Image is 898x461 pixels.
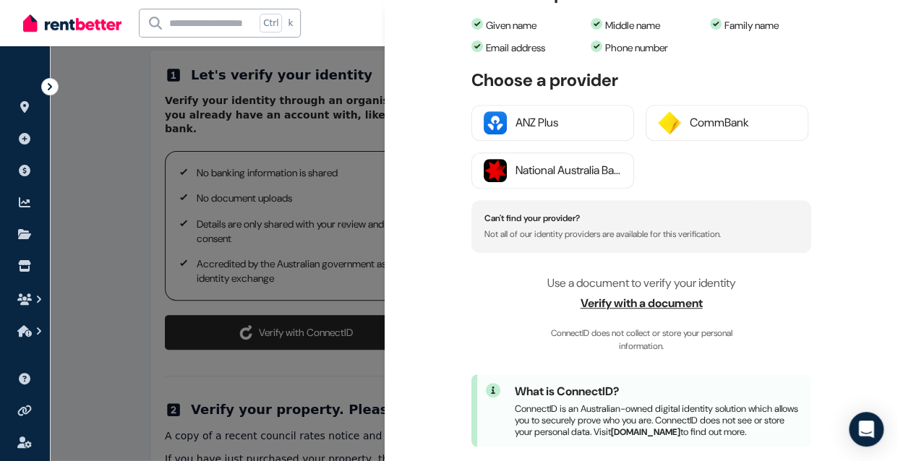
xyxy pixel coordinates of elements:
button: National Australia Bank [471,152,634,189]
li: Phone number [591,40,703,56]
div: ANZ Plus [516,114,622,132]
span: ConnectID does not collect or store your personal information. [533,327,750,353]
div: National Australia Bank [516,162,622,179]
div: Open Intercom Messenger [849,412,884,447]
a: [DOMAIN_NAME] [611,426,680,438]
img: ANZ Plus logo [484,111,507,134]
button: CommBank [646,105,808,141]
span: Ctrl [260,14,282,33]
li: Email address [471,40,583,56]
img: RentBetter [23,12,121,34]
img: CommBank logo [658,111,681,134]
h4: Can't find your provider? [484,213,798,223]
p: Not all of our identity providers are available for this verification. [484,229,798,239]
h3: Choose a provider [471,70,811,90]
span: Use a document to verify your identity [547,275,736,290]
p: ConnectID is an Australian-owned digital identity solution which allows you to securely prove who... [515,403,803,438]
img: National Australia Bank logo [484,159,507,182]
div: CommBank [690,114,796,132]
span: k [288,17,293,29]
li: Given name [471,18,583,33]
h4: What is ConnectID? [515,383,803,400]
li: Family name [710,18,822,33]
button: ANZ Plus [471,105,634,141]
span: Verify with a document [471,295,811,312]
li: Middle name [591,18,703,33]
